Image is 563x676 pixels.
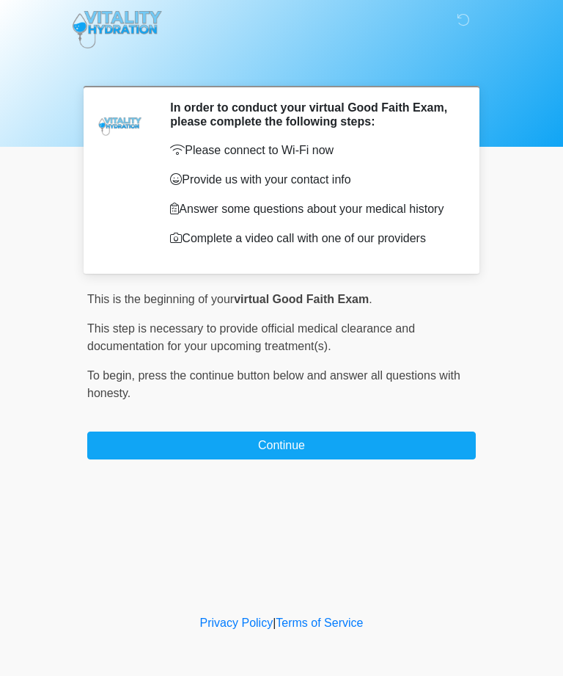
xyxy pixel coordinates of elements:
a: Privacy Policy [200,617,273,629]
a: Terms of Service [276,617,363,629]
h1: ‎ ‎ ‎ ‎ [76,53,487,80]
p: Complete a video call with one of our providers [170,230,454,247]
img: Vitality Hydration Logo [73,11,162,48]
span: To begin, [87,369,138,382]
span: press the continue button below and answer all questions with honesty. [87,369,460,399]
img: Agent Avatar [98,101,142,145]
span: . [369,293,372,305]
button: Continue [87,432,476,459]
p: Please connect to Wi-Fi now [170,142,454,159]
p: Provide us with your contact info [170,171,454,189]
h2: In order to conduct your virtual Good Faith Exam, please complete the following steps: [170,101,454,128]
strong: virtual Good Faith Exam [234,293,369,305]
a: | [273,617,276,629]
p: Answer some questions about your medical history [170,200,454,218]
span: This is the beginning of your [87,293,234,305]
span: This step is necessary to provide official medical clearance and documentation for your upcoming ... [87,322,415,352]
